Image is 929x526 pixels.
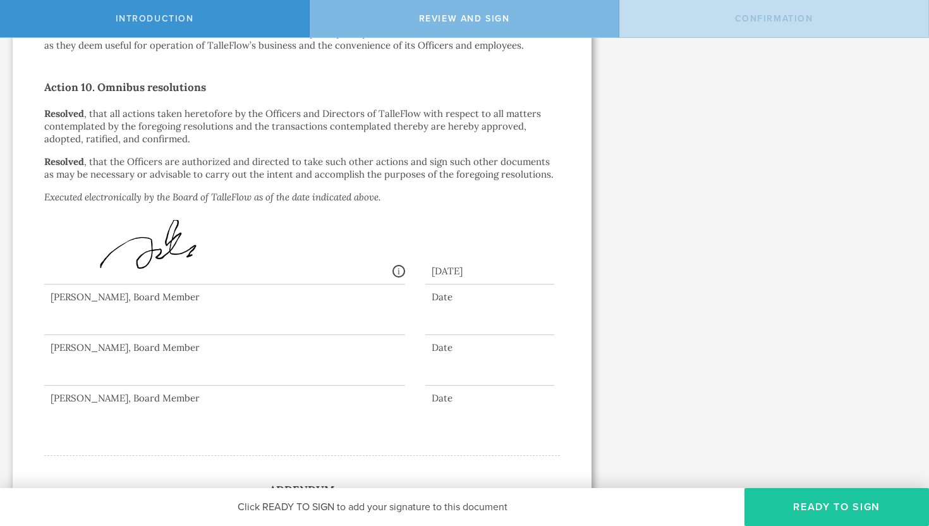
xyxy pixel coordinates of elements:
h1: Addendum [44,481,560,499]
p: , that the Officers are authorized and directed to open a principal executive office, and such ot... [44,27,560,52]
h2: Action 10. Omnibus resolutions [44,77,560,97]
p: , that all actions taken heretofore by the Officers and Directors of TalleFlow with respect to al... [44,107,560,145]
span: Introduction [116,13,194,24]
div: [PERSON_NAME], Board Member [44,392,405,405]
span: Confirmation [735,13,813,24]
em: Executed electronically by the Board of TalleFlow as of the date indicated above. [44,191,380,203]
button: Ready to Sign [744,488,929,526]
strong: Resolved [44,107,84,119]
img: VQAAAAZJREFUAwAA93c715wILgAAAABJRU5ErkJggg== [51,220,294,286]
p: , that the Officers are authorized and directed to take such other actions and sign such other do... [44,156,560,181]
div: [DATE] [425,252,554,284]
span: Review And Sign [419,13,510,24]
strong: Resolved [44,156,84,168]
div: Date [425,392,554,405]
